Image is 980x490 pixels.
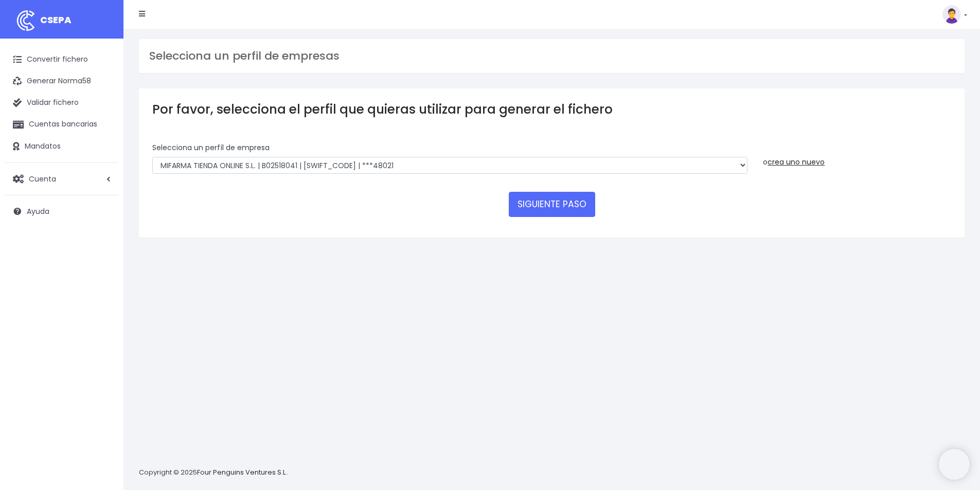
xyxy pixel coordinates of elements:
h3: Por favor, selecciona el perfil que quieras utilizar para generar el fichero [152,102,951,117]
a: crea uno nuevo [768,157,825,167]
a: Cuenta [5,168,118,190]
a: Validar fichero [5,92,118,114]
a: Mandatos [5,136,118,157]
span: Cuenta [29,173,56,184]
a: Generar Norma58 [5,70,118,92]
a: Cuentas bancarias [5,114,118,135]
span: Ayuda [27,206,49,216]
p: Copyright © 2025 . [139,467,289,478]
span: CSEPA [40,13,72,26]
label: Selecciona un perfíl de empresa [152,142,270,153]
a: Convertir fichero [5,49,118,70]
a: Ayuda [5,201,118,222]
img: profile [942,5,961,24]
button: SIGUIENTE PASO [509,192,595,216]
a: Four Penguins Ventures S.L. [197,467,287,477]
div: o [763,142,951,168]
img: logo [13,8,39,33]
h3: Selecciona un perfil de empresas [149,49,954,63]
